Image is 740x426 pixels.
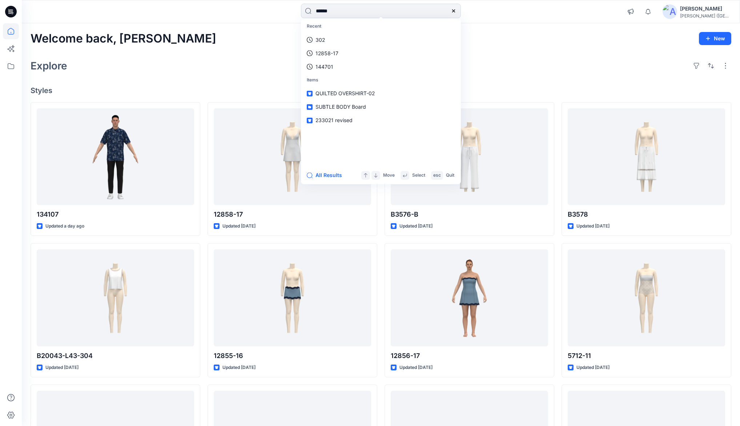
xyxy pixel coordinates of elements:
[37,351,194,361] p: B20043-L43-304
[31,32,216,45] h2: Welcome back, [PERSON_NAME]
[663,4,677,19] img: avatar
[391,108,548,205] a: B3576-B
[37,108,194,205] a: 134107
[446,172,454,179] p: Quit
[45,364,79,371] p: Updated [DATE]
[31,86,731,95] h4: Styles
[307,171,347,180] button: All Results
[302,100,459,114] a: SUBTLE BODY Board
[315,91,375,97] span: QUILTED OVERSHIRT-02
[680,13,731,19] div: [PERSON_NAME] ([GEOGRAPHIC_DATA]) Exp...
[214,108,371,205] a: 12858-17
[37,209,194,220] p: 134107
[37,249,194,346] a: B20043-L43-304
[391,351,548,361] p: 12856-17
[302,20,459,33] p: Recent
[302,73,459,87] p: Items
[576,364,610,371] p: Updated [DATE]
[315,49,338,57] p: 12858-17
[315,104,366,110] span: SUBTLE BODY Board
[302,33,459,47] a: 302
[433,172,441,179] p: esc
[576,222,610,230] p: Updated [DATE]
[214,249,371,346] a: 12855-16
[680,4,731,13] div: [PERSON_NAME]
[222,222,256,230] p: Updated [DATE]
[568,209,725,220] p: B3578
[391,209,548,220] p: B3576-B
[568,351,725,361] p: 5712-11
[391,249,548,346] a: 12856-17
[302,60,459,73] a: 144701
[302,114,459,127] a: 233021 revised
[31,60,67,72] h2: Explore
[315,36,325,44] p: 302
[399,364,433,371] p: Updated [DATE]
[399,222,433,230] p: Updated [DATE]
[315,63,333,71] p: 144701
[214,351,371,361] p: 12855-16
[699,32,731,45] button: New
[383,172,395,179] p: Move
[214,209,371,220] p: 12858-17
[45,222,84,230] p: Updated a day ago
[302,47,459,60] a: 12858-17
[568,108,725,205] a: B3578
[302,87,459,100] a: QUILTED OVERSHIRT-02
[315,117,353,124] span: 233021 revised
[568,249,725,346] a: 5712-11
[222,364,256,371] p: Updated [DATE]
[412,172,425,179] p: Select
